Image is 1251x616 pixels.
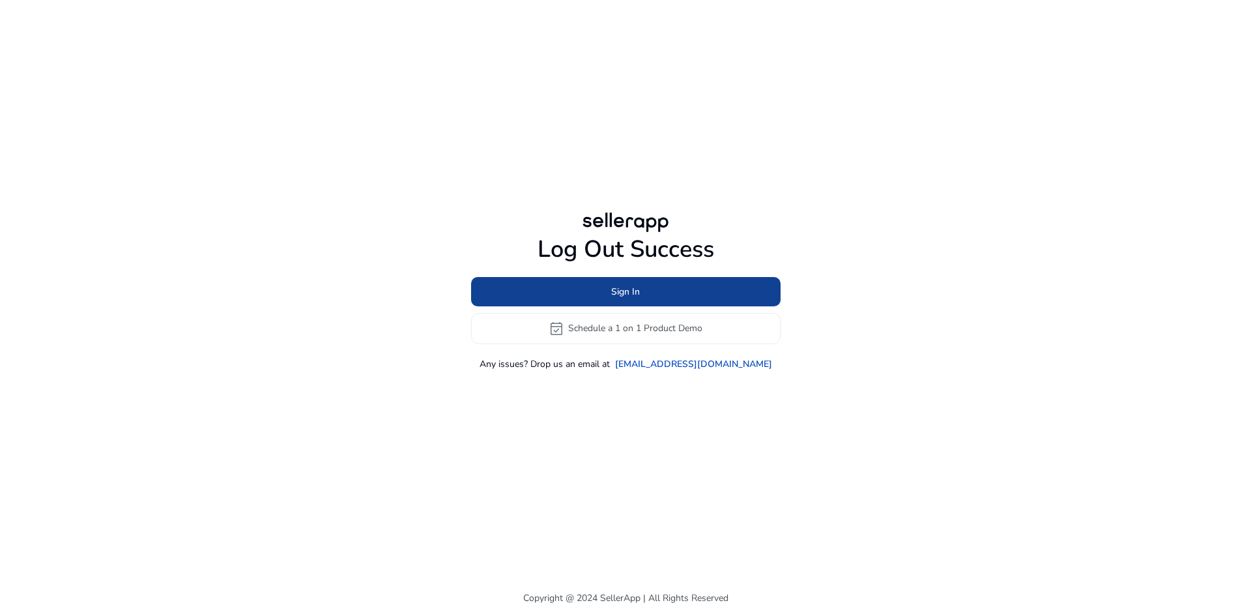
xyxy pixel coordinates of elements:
h1: Log Out Success [471,235,781,263]
button: event_availableSchedule a 1 on 1 Product Demo [471,313,781,344]
span: Sign In [611,285,640,299]
span: event_available [549,321,564,336]
p: Any issues? Drop us an email at [480,357,610,371]
a: [EMAIL_ADDRESS][DOMAIN_NAME] [615,357,772,371]
button: Sign In [471,277,781,306]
